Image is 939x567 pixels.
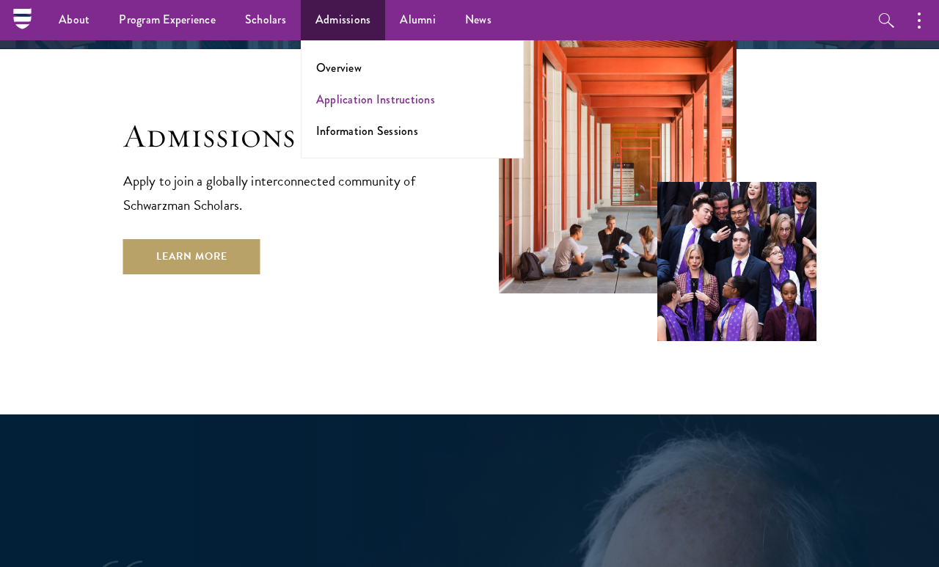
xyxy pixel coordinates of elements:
a: Learn More [123,239,260,274]
a: Application Instructions [316,91,435,108]
a: Information Sessions [316,122,418,139]
h2: Admissions [123,116,441,157]
p: Apply to join a globally interconnected community of Schwarzman Scholars. [123,169,441,217]
a: Overview [316,59,362,76]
